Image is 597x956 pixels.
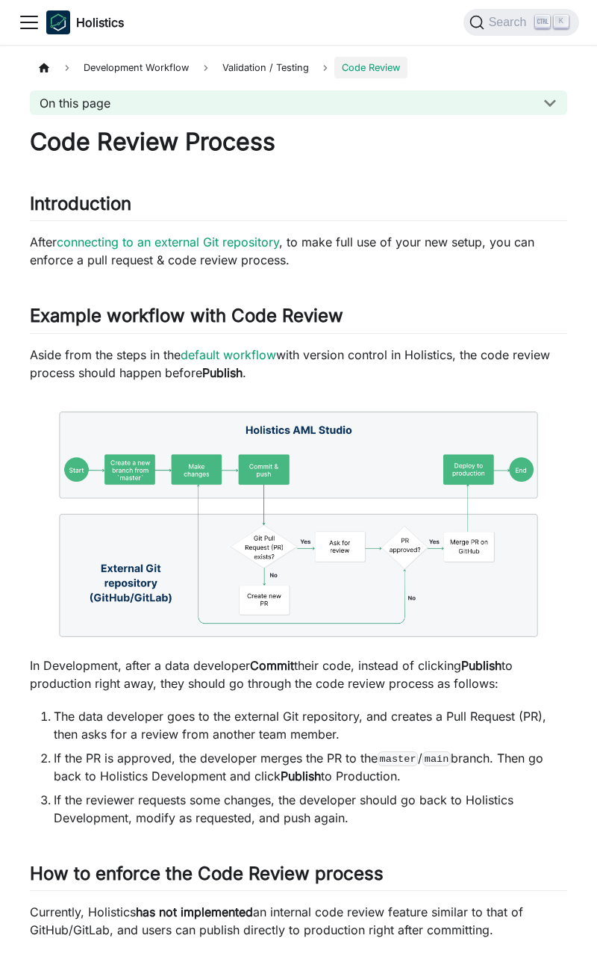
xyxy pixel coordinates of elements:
button: Toggle navigation bar [18,11,40,34]
li: If the PR is approved, the developer merges the PR to the / branch. Then go back to Holistics Dev... [54,749,567,785]
button: On this page [30,90,567,115]
kbd: K [554,15,569,28]
code: main [422,751,451,766]
strong: has not implemented [136,904,253,919]
strong: Publish [461,658,501,673]
h2: Introduction [30,193,567,221]
code: master [378,751,418,766]
p: Aside from the steps in the with version control in Holistics, the code review process should hap... [30,346,567,382]
span: Code Review [334,57,407,78]
h2: How to enforce the Code Review process [30,863,567,891]
h2: Example workflow with Code Review [30,305,567,333]
p: Currently, Holistics an internal code review feature similar to that of GitHub/GitLab, and users ... [30,903,567,939]
nav: Breadcrumbs [30,57,567,78]
a: default workflow [181,347,276,362]
strong: Publish [202,365,243,380]
span: Development Workflow [76,57,196,78]
span: Search [484,16,536,29]
p: After , to make full use of your new setup, you can enforce a pull request & code review process. [30,233,567,269]
a: connecting to an external Git repository [57,235,279,249]
strong: Commit [250,658,294,673]
img: The workflow when using AML studio with External Git repository [30,397,567,653]
strong: Publish [281,769,321,783]
li: The data developer goes to the external Git repository, and creates a Pull Request (PR), then ask... [54,707,567,743]
a: HolisticsHolistics [46,10,124,34]
span: Validation / Testing [215,57,316,78]
button: Search (Ctrl+K) [463,9,579,36]
h1: Code Review Process [30,127,567,157]
p: In Development, after a data developer their code, instead of clicking to production right away, ... [30,657,567,692]
img: Holistics [46,10,70,34]
li: If the reviewer requests some changes, the developer should go back to Holistics Development, mod... [54,791,567,827]
b: Holistics [76,13,124,31]
a: Home page [30,57,58,78]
